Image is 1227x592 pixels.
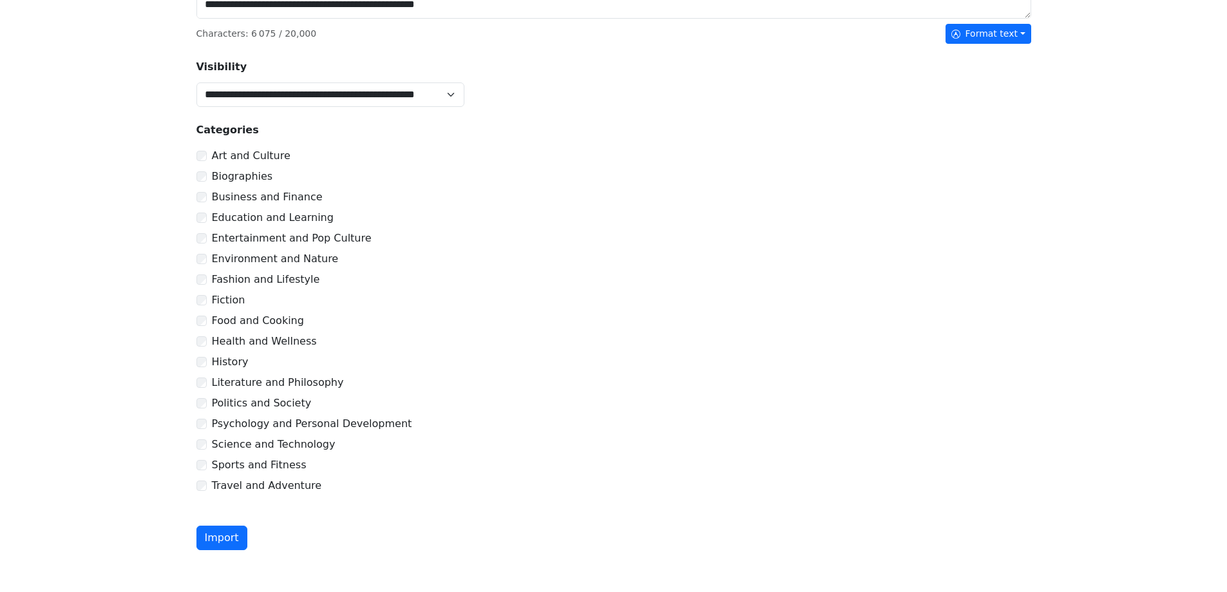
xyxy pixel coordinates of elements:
[946,24,1031,44] button: Format text
[251,28,276,39] span: 6 075
[196,526,247,550] button: Import
[196,61,247,73] strong: Visibility
[196,27,317,41] p: Characters : / 20,000
[196,124,259,136] strong: Categories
